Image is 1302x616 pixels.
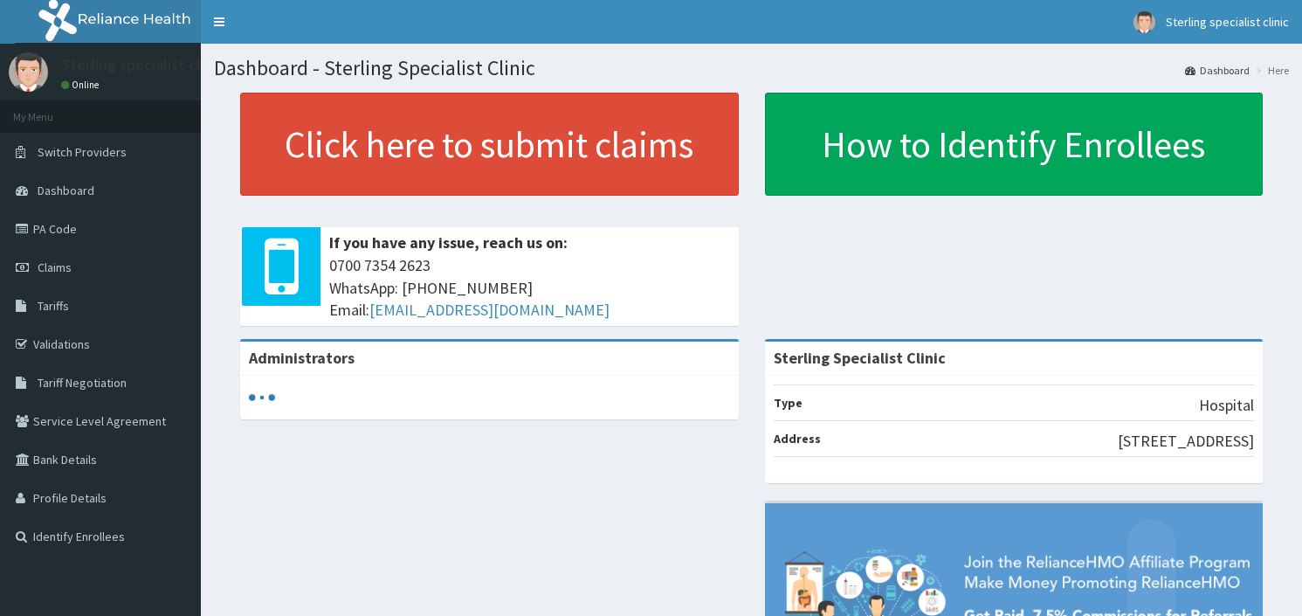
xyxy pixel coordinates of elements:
b: If you have any issue, reach us on: [329,232,568,253]
p: Hospital [1199,394,1254,417]
img: User Image [1133,11,1155,33]
span: Dashboard [38,183,94,198]
a: Click here to submit claims [240,93,739,196]
a: How to Identify Enrollees [765,93,1264,196]
b: Type [774,395,803,411]
b: Address [774,431,821,446]
strong: Sterling Specialist Clinic [774,348,946,368]
img: User Image [9,52,48,92]
h1: Dashboard - Sterling Specialist Clinic [214,57,1289,80]
span: Sterling specialist clinic [1166,14,1289,30]
li: Here [1251,63,1289,78]
a: [EMAIL_ADDRESS][DOMAIN_NAME] [369,300,610,320]
p: Sterling specialist clinic [61,57,224,73]
span: 0700 7354 2623 WhatsApp: [PHONE_NUMBER] Email: [329,254,730,322]
a: Dashboard [1185,63,1250,78]
p: [STREET_ADDRESS] [1118,430,1254,453]
span: Switch Providers [38,144,127,160]
svg: audio-loading [249,384,275,411]
a: Online [61,79,103,91]
span: Tariff Negotiation [38,375,127,391]
b: Administrators [249,348,355,368]
span: Tariffs [38,298,69,314]
span: Claims [38,260,72,275]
